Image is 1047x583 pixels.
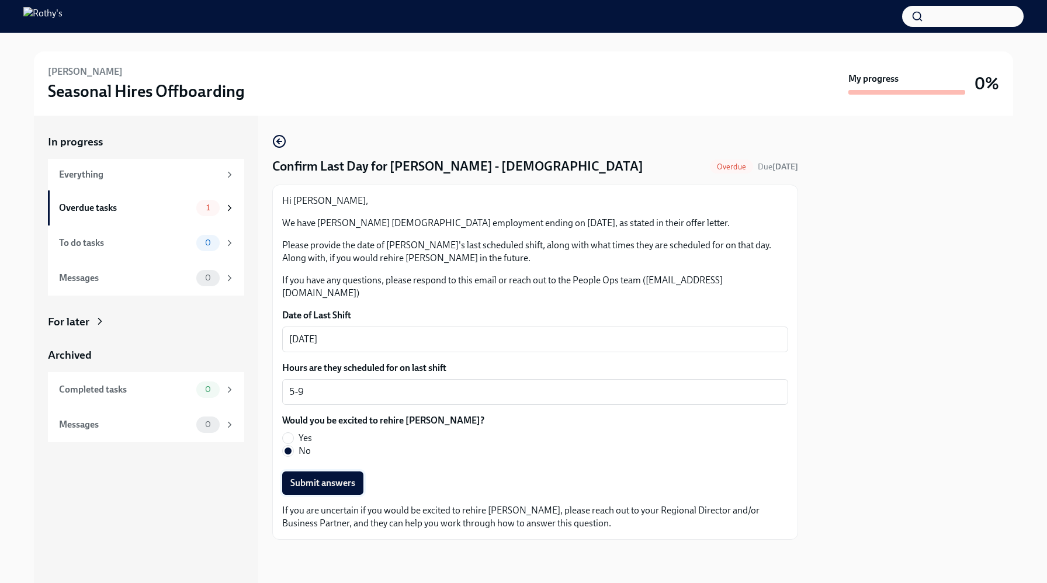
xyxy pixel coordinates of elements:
[282,471,363,495] button: Submit answers
[48,134,244,150] a: In progress
[282,239,788,265] p: Please provide the date of [PERSON_NAME]'s last scheduled shift, along with what times they are s...
[199,203,217,212] span: 1
[198,273,218,282] span: 0
[282,414,484,427] label: Would you be excited to rehire [PERSON_NAME]?
[975,73,999,94] h3: 0%
[48,314,89,329] div: For later
[290,477,355,489] span: Submit answers
[48,159,244,190] a: Everything
[299,445,311,457] span: No
[48,190,244,225] a: Overdue tasks1
[282,504,788,530] p: If you are uncertain if you would be excited to rehire [PERSON_NAME], please reach out to your Re...
[198,238,218,247] span: 0
[289,332,781,346] textarea: [DATE]
[282,195,788,207] p: Hi [PERSON_NAME],
[772,162,798,172] strong: [DATE]
[48,65,123,78] h6: [PERSON_NAME]
[758,161,798,172] span: September 28th, 2025 09:00
[59,168,220,181] div: Everything
[59,202,192,214] div: Overdue tasks
[710,162,753,171] span: Overdue
[282,362,788,374] label: Hours are they scheduled for on last shift
[282,274,788,300] p: If you have any questions, please respond to this email or reach out to the People Ops team ([EMA...
[59,383,192,396] div: Completed tasks
[289,385,781,399] textarea: 5-9
[758,162,798,172] span: Due
[848,72,899,85] strong: My progress
[48,348,244,363] a: Archived
[48,225,244,261] a: To do tasks0
[282,309,788,322] label: Date of Last Shift
[282,217,788,230] p: We have [PERSON_NAME] [DEMOGRAPHIC_DATA] employment ending on [DATE], as stated in their offer le...
[198,420,218,429] span: 0
[59,237,192,249] div: To do tasks
[23,7,63,26] img: Rothy's
[48,372,244,407] a: Completed tasks0
[272,158,643,175] h4: Confirm Last Day for [PERSON_NAME] - [DEMOGRAPHIC_DATA]
[59,418,192,431] div: Messages
[48,314,244,329] a: For later
[48,261,244,296] a: Messages0
[198,385,218,394] span: 0
[48,81,245,102] h3: Seasonal Hires Offboarding
[48,407,244,442] a: Messages0
[59,272,192,284] div: Messages
[299,432,312,445] span: Yes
